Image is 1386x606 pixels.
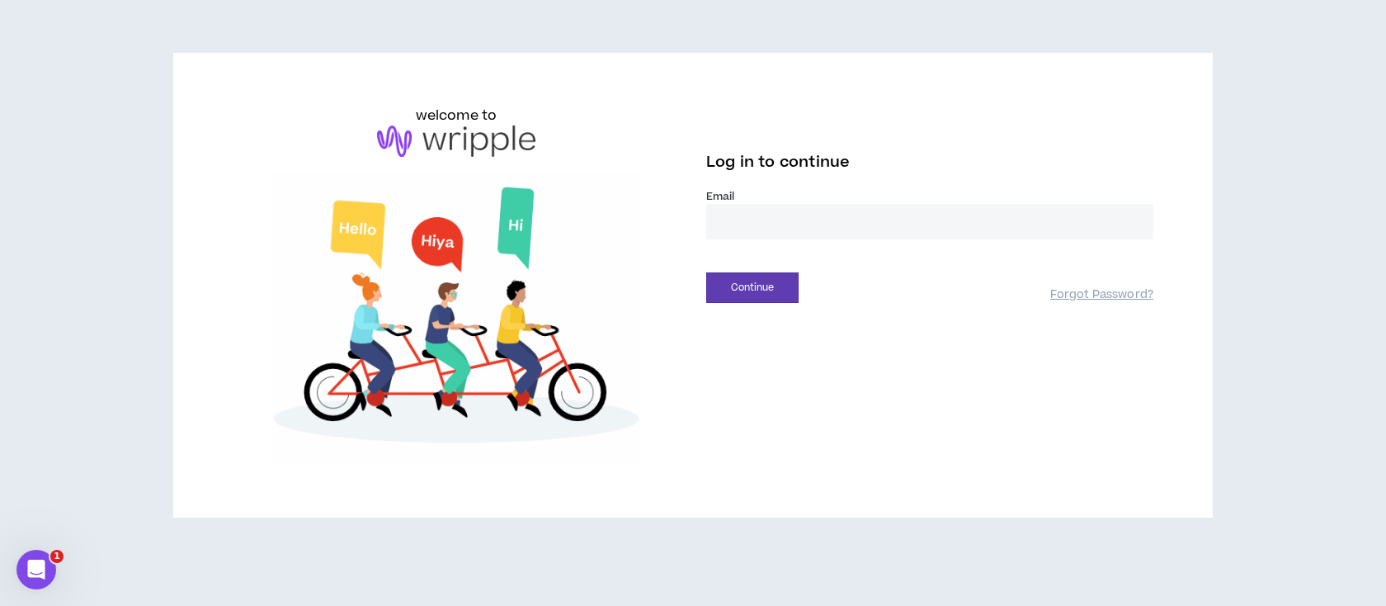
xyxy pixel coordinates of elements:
iframe: Intercom live chat [16,550,56,589]
img: logo-brand.png [377,125,535,157]
button: Continue [706,272,799,303]
img: Welcome to Wripple [233,173,680,465]
a: Forgot Password? [1050,287,1153,303]
label: Email [706,189,1153,204]
h6: welcome to [416,106,497,125]
span: 1 [50,550,64,563]
span: Log in to continue [706,152,850,173]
